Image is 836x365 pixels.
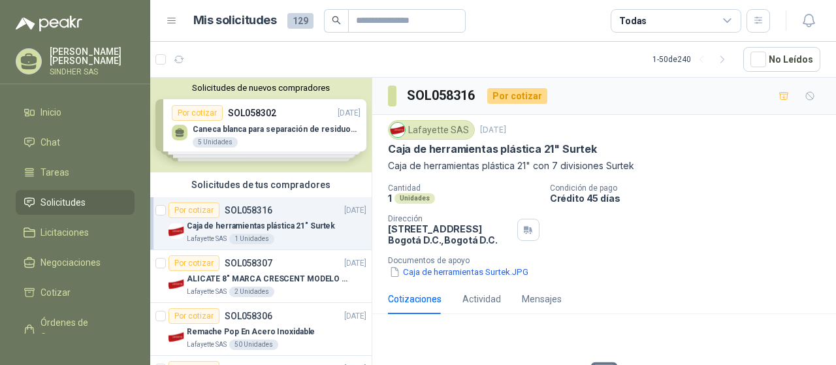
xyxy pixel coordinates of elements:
[388,142,597,156] p: Caja de herramientas plástica 21" Surtek
[388,183,539,193] p: Cantidad
[229,234,274,244] div: 1 Unidades
[187,273,349,285] p: ALICATE 8" MARCA CRESCENT MODELO 38008tv
[40,195,86,210] span: Solicitudes
[193,11,277,30] h1: Mis solicitudes
[150,303,372,356] a: Por cotizarSOL058306[DATE] Company LogoRemache Pop En Acero InoxidableLafayette SAS50 Unidades
[550,183,831,193] p: Condición de pago
[16,190,135,215] a: Solicitudes
[743,47,820,72] button: No Leídos
[169,276,184,292] img: Company Logo
[487,88,547,104] div: Por cotizar
[391,123,405,137] img: Company Logo
[169,329,184,345] img: Company Logo
[40,285,71,300] span: Cotizar
[40,165,69,180] span: Tareas
[40,105,61,119] span: Inicio
[619,14,647,28] div: Todas
[16,130,135,155] a: Chat
[394,193,435,204] div: Unidades
[229,340,278,350] div: 50 Unidades
[225,206,272,215] p: SOL058316
[155,83,366,93] button: Solicitudes de nuevos compradores
[50,68,135,76] p: SINDHER SAS
[388,193,392,204] p: 1
[332,16,341,25] span: search
[16,220,135,245] a: Licitaciones
[388,292,442,306] div: Cotizaciones
[388,120,475,140] div: Lafayette SAS
[16,16,82,31] img: Logo peakr
[407,86,477,106] h3: SOL058316
[225,311,272,321] p: SOL058306
[344,257,366,270] p: [DATE]
[150,172,372,197] div: Solicitudes de tus compradores
[652,49,733,70] div: 1 - 50 de 240
[388,265,530,279] button: Caja de herramientas Surtek.JPG
[16,100,135,125] a: Inicio
[187,340,227,350] p: Lafayette SAS
[187,326,315,338] p: Remache Pop En Acero Inoxidable
[187,220,335,232] p: Caja de herramientas plástica 21" Surtek
[187,287,227,297] p: Lafayette SAS
[40,225,89,240] span: Licitaciones
[169,202,219,218] div: Por cotizar
[50,47,135,65] p: [PERSON_NAME] [PERSON_NAME]
[225,259,272,268] p: SOL058307
[462,292,501,306] div: Actividad
[169,255,219,271] div: Por cotizar
[344,310,366,323] p: [DATE]
[40,255,101,270] span: Negociaciones
[187,234,227,244] p: Lafayette SAS
[16,250,135,275] a: Negociaciones
[16,280,135,305] a: Cotizar
[388,223,512,246] p: [STREET_ADDRESS] Bogotá D.C. , Bogotá D.C.
[229,287,274,297] div: 2 Unidades
[388,159,820,173] p: Caja de herramientas plástica 21" con 7 divisiones Surtek
[169,223,184,239] img: Company Logo
[344,204,366,217] p: [DATE]
[522,292,562,306] div: Mensajes
[16,310,135,349] a: Órdenes de Compra
[150,250,372,303] a: Por cotizarSOL058307[DATE] Company LogoALICATE 8" MARCA CRESCENT MODELO 38008tvLafayette SAS2 Uni...
[169,308,219,324] div: Por cotizar
[550,193,831,204] p: Crédito 45 días
[40,315,122,344] span: Órdenes de Compra
[16,160,135,185] a: Tareas
[287,13,313,29] span: 129
[388,214,512,223] p: Dirección
[388,256,831,265] p: Documentos de apoyo
[150,78,372,172] div: Solicitudes de nuevos compradoresPor cotizarSOL058302[DATE] Caneca blanca para separación de resi...
[40,135,60,150] span: Chat
[150,197,372,250] a: Por cotizarSOL058316[DATE] Company LogoCaja de herramientas plástica 21" SurtekLafayette SAS1 Uni...
[480,124,506,136] p: [DATE]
